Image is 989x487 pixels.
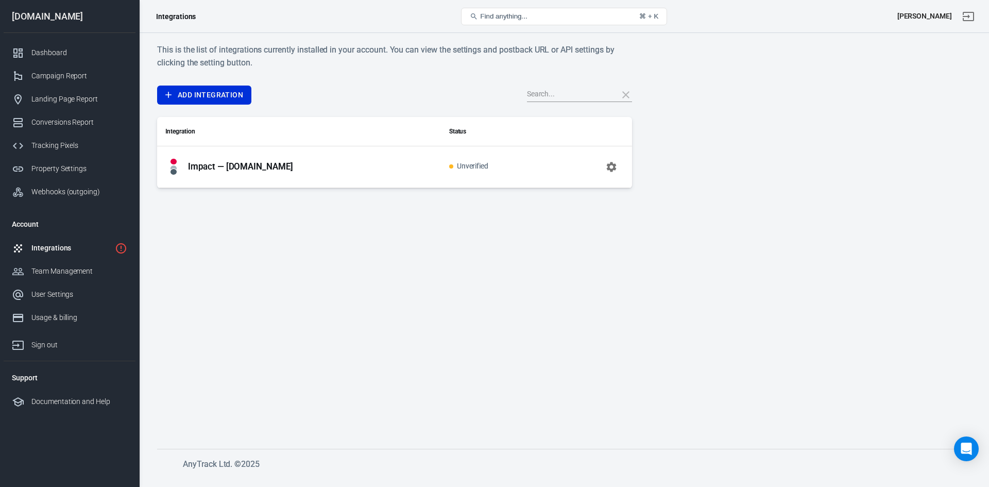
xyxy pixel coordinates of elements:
div: Landing Page Report [31,94,127,105]
div: Integrations [31,243,111,254]
a: Dashboard [4,41,135,64]
div: Webhooks (outgoing) [31,187,127,197]
p: Impact — [DOMAIN_NAME] [188,161,293,172]
a: Property Settings [4,157,135,180]
div: Open Intercom Messenger [954,436,979,461]
div: Team Management [31,266,127,277]
a: Conversions Report [4,111,135,134]
div: Account id: JWXQKv1Z [897,11,952,22]
div: Tracking Pixels [31,140,127,151]
div: Usage & billing [31,312,127,323]
div: Dashboard [31,47,127,58]
svg: 1 networks not verified yet [115,242,127,255]
img: Impact — readingprograms.com [170,159,176,175]
div: Property Settings [31,163,127,174]
div: Integrations [156,11,196,22]
li: Account [4,212,135,237]
a: Integrations [4,237,135,260]
a: Tracking Pixels [4,134,135,157]
th: Integration [157,117,441,146]
input: Search... [527,88,609,102]
a: Sign out [4,329,135,357]
a: Usage & billing [4,306,135,329]
a: Landing Page Report [4,88,135,111]
div: Documentation and Help [31,396,127,407]
a: User Settings [4,283,135,306]
a: Campaign Report [4,64,135,88]
div: Conversions Report [31,117,127,128]
div: Campaign Report [31,71,127,81]
a: Team Management [4,260,135,283]
h6: This is the list of integrations currently installed in your account. You can view the settings a... [157,43,632,69]
a: Sign out [956,4,981,29]
h6: AnyTrack Ltd. © 2025 [183,458,956,471]
button: Find anything...⌘ + K [461,8,667,25]
a: Add Integration [157,86,251,105]
th: Status [441,117,551,146]
div: ⌘ + K [639,12,658,20]
a: Webhooks (outgoing) [4,180,135,204]
span: Unverified [449,162,489,171]
li: Support [4,365,135,390]
div: Sign out [31,340,127,350]
div: [DOMAIN_NAME] [4,12,135,21]
span: Find anything... [480,12,527,20]
div: User Settings [31,289,127,300]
